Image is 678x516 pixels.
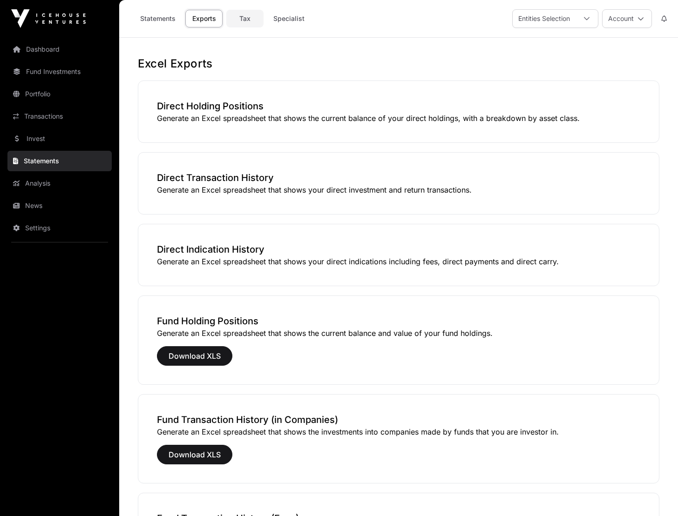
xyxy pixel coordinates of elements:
[157,413,640,426] h3: Fund Transaction History (in Companies)
[7,39,112,60] a: Dashboard
[157,454,232,463] a: Download XLS
[7,195,112,216] a: News
[157,328,640,339] p: Generate an Excel spreadsheet that shows the current balance and value of your fund holdings.
[134,10,182,27] a: Statements
[157,346,232,366] button: Download XLS
[157,355,232,365] a: Download XLS
[157,315,640,328] h3: Fund Holding Positions
[267,10,311,27] a: Specialist
[7,84,112,104] a: Portfolio
[157,100,640,113] h3: Direct Holding Positions
[157,445,232,464] button: Download XLS
[602,9,652,28] button: Account
[7,61,112,82] a: Fund Investments
[7,218,112,238] a: Settings
[157,243,640,256] h3: Direct Indication History
[513,10,576,27] div: Entities Selection
[157,184,640,195] p: Generate an Excel spreadsheet that shows your direct investment and return transactions.
[157,256,640,267] p: Generate an Excel spreadsheet that shows your direct indications including fees, direct payments ...
[169,350,221,362] span: Download XLS
[11,9,86,28] img: Icehouse Ventures Logo
[631,471,678,516] iframe: Chat Widget
[157,171,640,184] h3: Direct Transaction History
[7,106,112,127] a: Transactions
[7,173,112,194] a: Analysis
[169,449,221,460] span: Download XLS
[138,56,659,71] h1: Excel Exports
[157,113,640,124] p: Generate an Excel spreadsheet that shows the current balance of your direct holdings, with a brea...
[7,151,112,171] a: Statements
[7,128,112,149] a: Invest
[157,426,640,437] p: Generate an Excel spreadsheet that shows the investments into companies made by funds that you ar...
[226,10,264,27] a: Tax
[185,10,223,27] a: Exports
